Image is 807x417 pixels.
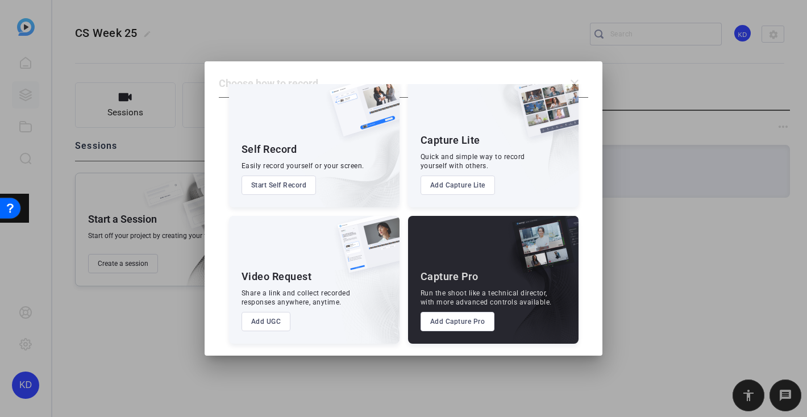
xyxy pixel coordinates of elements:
[421,270,479,283] div: Capture Pro
[494,230,579,344] img: embarkstudio-capture-pro.png
[421,176,495,195] button: Add Capture Lite
[568,77,581,90] mat-icon: close
[421,152,525,170] div: Quick and simple way to record yourself with others.
[334,251,400,344] img: embarkstudio-ugc-content.png
[421,289,552,307] div: Run the shoot like a technical director, with more advanced controls available.
[242,289,351,307] div: Share a link and collect recorded responses anywhere, anytime.
[504,216,579,285] img: capture-pro.png
[219,77,318,90] h1: Choose how to record
[242,270,312,283] div: Video Request
[421,134,480,147] div: Capture Lite
[421,312,495,331] button: Add Capture Pro
[301,104,400,207] img: embarkstudio-self-record.png
[321,80,400,148] img: self-record.png
[329,216,400,285] img: ugc-content.png
[242,312,291,331] button: Add UGC
[242,176,317,195] button: Start Self Record
[477,80,579,193] img: embarkstudio-capture-lite.png
[242,143,297,156] div: Self Record
[508,80,579,149] img: capture-lite.png
[242,161,364,170] div: Easily record yourself or your screen.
